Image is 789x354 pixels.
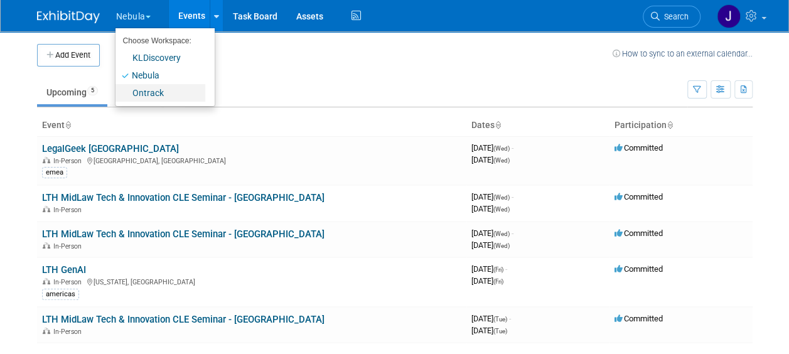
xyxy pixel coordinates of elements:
a: How to sync to an external calendar... [613,49,753,58]
a: Sort by Participation Type [667,120,673,130]
img: ExhibitDay [37,11,100,23]
span: In-Person [53,328,85,336]
span: (Fri) [493,266,503,273]
span: [DATE] [471,192,513,201]
span: In-Person [53,278,85,286]
a: Ontrack [115,84,205,102]
a: LTH MidLaw Tech & Innovation CLE Seminar - [GEOGRAPHIC_DATA] [42,228,325,240]
div: americas [42,289,79,300]
span: [DATE] [471,228,513,238]
span: [DATE] [471,264,507,274]
span: (Wed) [493,242,510,249]
span: 5 [87,86,98,95]
span: (Wed) [493,230,510,237]
span: - [509,314,511,323]
span: [DATE] [471,204,510,213]
span: (Wed) [493,157,510,164]
span: - [512,192,513,201]
span: - [505,264,507,274]
a: LTH GenAI [42,264,86,276]
a: Nebula [115,67,205,84]
span: (Wed) [493,145,510,152]
a: LTH MidLaw Tech & Innovation CLE Seminar - [GEOGRAPHIC_DATA] [42,192,325,203]
span: [DATE] [471,240,510,250]
a: Sort by Start Date [495,120,501,130]
span: (Wed) [493,206,510,213]
span: (Fri) [493,278,503,285]
img: In-Person Event [43,328,50,334]
span: - [512,228,513,238]
th: Event [37,115,466,136]
a: Search [643,6,700,28]
a: LegalGeek [GEOGRAPHIC_DATA] [42,143,179,154]
a: Upcoming5 [37,80,107,104]
li: Choose Workspace: [115,33,205,49]
span: Committed [615,143,663,153]
img: In-Person Event [43,242,50,249]
img: In-Person Event [43,206,50,212]
span: (Tue) [493,328,507,335]
span: Committed [615,314,663,323]
img: Jaclyn Lee [717,4,741,28]
a: KLDiscovery [115,49,205,67]
span: Committed [615,264,663,274]
div: [US_STATE], [GEOGRAPHIC_DATA] [42,276,461,286]
a: LTH MidLaw Tech & Innovation CLE Seminar - [GEOGRAPHIC_DATA] [42,314,325,325]
span: In-Person [53,206,85,214]
th: Participation [609,115,753,136]
img: In-Person Event [43,278,50,284]
span: [DATE] [471,314,511,323]
span: [DATE] [471,276,503,286]
span: [DATE] [471,155,510,164]
span: [DATE] [471,143,513,153]
button: Add Event [37,44,100,67]
div: [GEOGRAPHIC_DATA], [GEOGRAPHIC_DATA] [42,155,461,165]
span: [DATE] [471,326,507,335]
span: Committed [615,192,663,201]
img: In-Person Event [43,157,50,163]
a: Past14 [110,80,161,104]
div: emea [42,167,67,178]
a: Sort by Event Name [65,120,71,130]
th: Dates [466,115,609,136]
span: (Wed) [493,194,510,201]
span: (Tue) [493,316,507,323]
span: Search [660,12,689,21]
span: In-Person [53,157,85,165]
span: In-Person [53,242,85,250]
span: - [512,143,513,153]
span: Committed [615,228,663,238]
